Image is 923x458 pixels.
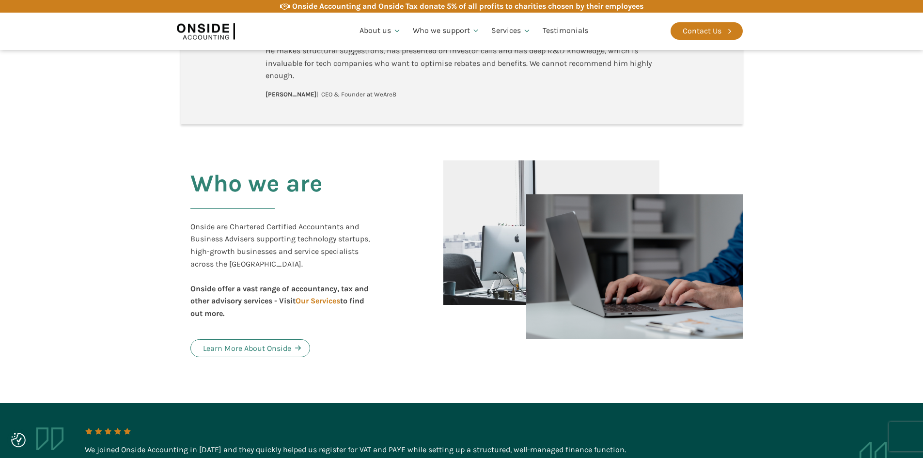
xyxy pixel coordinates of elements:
[671,22,743,40] a: Contact Us
[190,221,377,320] div: Onside are Chartered Certified Accountants and Business Advisers supporting technology startups, ...
[11,433,26,447] button: Consent Preferences
[203,342,291,355] div: Learn More About Onside
[537,15,594,47] a: Testimonials
[11,433,26,447] img: Revisit consent button
[296,296,340,305] a: Our Services
[190,170,323,221] h2: Who we are
[190,339,310,358] a: Learn More About Onside
[266,90,396,100] div: | CEO & Founder at WeAre8
[683,25,721,37] div: Contact Us
[354,15,407,47] a: About us
[266,91,316,98] b: [PERSON_NAME]
[485,15,537,47] a: Services
[177,20,235,42] img: Onside Accounting
[407,15,486,47] a: Who we support
[190,284,369,318] b: Onside offer a vast range of accountancy, tax and other advisory services - Visit to find out more.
